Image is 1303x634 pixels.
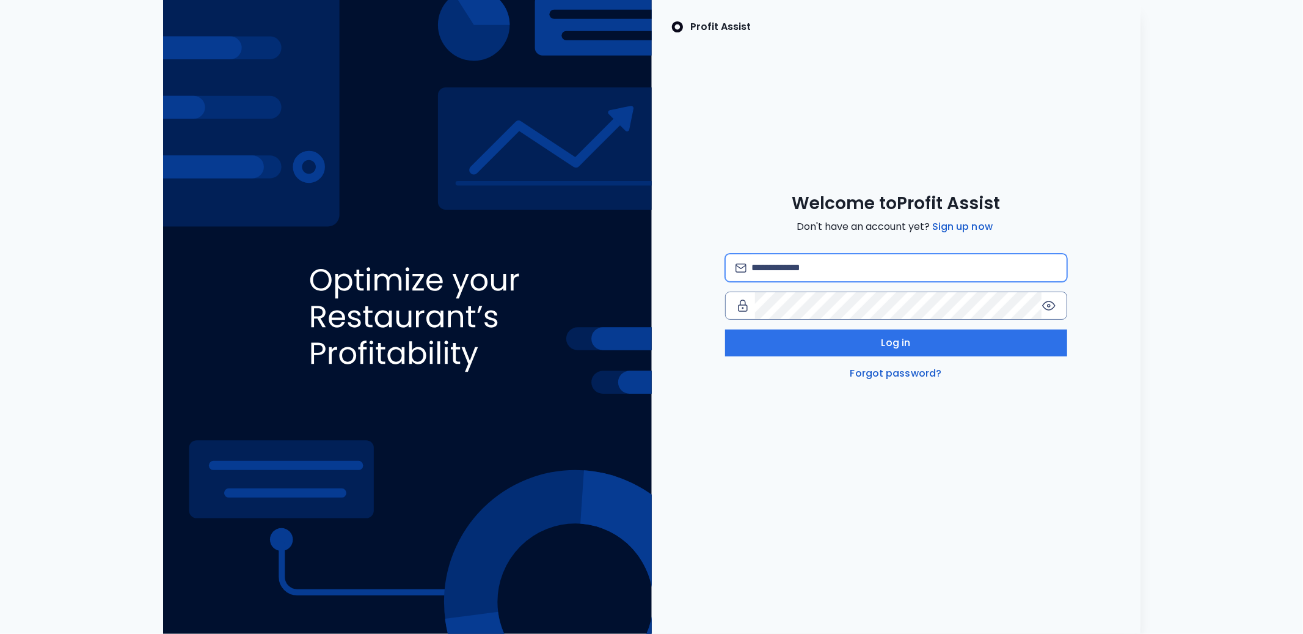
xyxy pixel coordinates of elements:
span: Don't have an account yet? [797,219,995,234]
img: email [735,264,747,273]
a: Forgot password? [848,366,944,381]
img: SpotOn Logo [671,20,684,34]
a: Sign up now [930,219,995,234]
span: Welcome to Profit Assist [792,193,1000,215]
span: Log in [881,336,911,350]
button: Log in [725,330,1067,356]
p: Profit Assist [691,20,751,34]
